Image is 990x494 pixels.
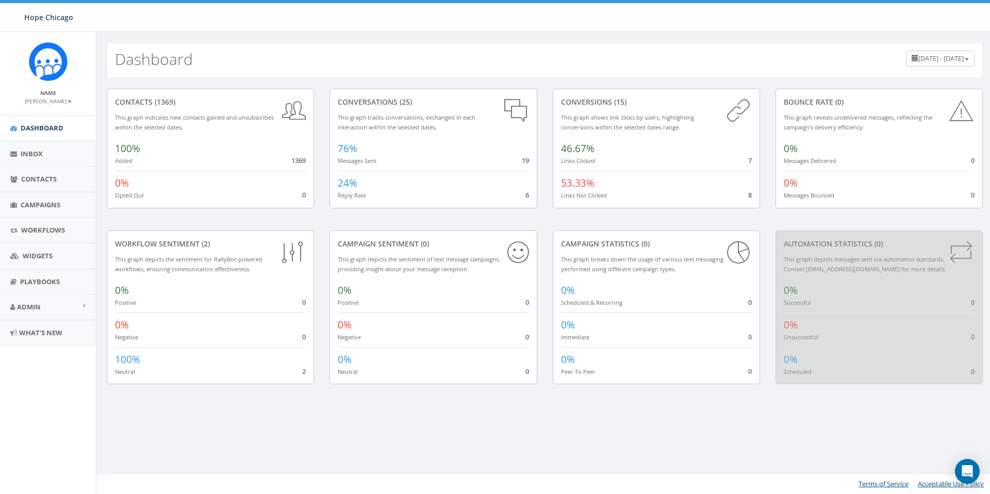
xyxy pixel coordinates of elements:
[971,367,975,376] span: 0
[200,239,210,249] span: (2)
[561,299,622,306] small: Scheduled & Recurring
[872,239,883,249] span: (0)
[115,255,262,273] small: This graph depicts the sentiment for RallyBot-powered workflows, ensuring communication effective...
[338,97,529,107] div: conversations
[561,333,589,341] small: Immediate
[21,174,57,184] span: Contacts
[561,318,575,332] span: 0%
[24,12,73,22] span: Hope Chicago
[115,284,129,297] span: 0%
[21,200,60,209] span: Campaigns
[115,353,140,366] span: 100%
[23,251,53,260] span: Widgets
[25,97,72,105] small: [PERSON_NAME]
[561,113,694,131] small: This graph shows link clicks by users, highlighting conversions within the selected dates range.
[302,332,306,341] span: 0
[115,318,129,332] span: 0%
[833,97,844,107] span: (0)
[784,113,932,131] small: This graph reveals undelivered messages, reflecting the campaign's delivery efficiency.
[302,190,306,200] span: 0
[153,97,175,107] span: (1369)
[561,176,595,190] span: 53.33%
[525,298,529,307] span: 0
[561,255,723,273] small: This graph breaks down the usage of various text messaging performed using different campaign types.
[561,97,752,107] div: conversions
[338,113,475,131] small: This graph tracks conversations, exchanged in each interaction within the selected dates.
[115,239,306,249] div: Workflow Sentiment
[971,298,975,307] span: 0
[561,368,596,375] small: Peer To Peer
[115,113,274,131] small: This graph indicates new contacts gained and unsubscribes within the selected dates.
[115,299,136,306] small: Positive
[291,156,306,165] span: 1369
[25,96,72,105] a: [PERSON_NAME]
[338,255,500,273] small: This graph depicts the sentiment of text message campaigns, providing insight about your message ...
[115,157,133,164] small: Added
[784,157,836,164] small: Messages Delivered
[338,368,358,375] small: Neutral
[21,149,43,158] span: Inbox
[115,176,129,190] span: 0%
[115,333,138,341] small: Negative
[561,239,752,249] div: Campaign Statistics
[419,239,429,249] span: (0)
[522,156,529,165] span: 19
[115,51,193,68] h2: Dashboard
[971,156,975,165] span: 0
[784,368,812,375] small: Scheduled
[338,239,529,249] div: Campaign Sentiment
[971,190,975,200] span: 0
[784,97,975,107] div: Bounce Rate
[525,332,529,341] span: 0
[115,368,135,375] small: Neutral
[784,191,834,199] small: Messages Bounced
[338,318,352,332] span: 0%
[748,298,752,307] span: 0
[398,97,412,107] span: (25)
[338,353,352,366] span: 0%
[302,298,306,307] span: 0
[748,190,752,200] span: 8
[338,333,361,341] small: Negative
[525,190,529,200] span: 6
[20,277,60,286] span: Playbooks
[338,176,357,190] span: 24%
[525,367,529,376] span: 0
[19,328,62,337] span: What's New
[338,284,352,297] span: 0%
[784,353,798,366] span: 0%
[29,42,68,81] img: Rally_Corp_Icon.png
[748,332,752,341] span: 0
[748,156,752,165] span: 7
[748,367,752,376] span: 0
[40,89,56,96] small: Name
[561,191,607,199] small: Links Not Clicked
[302,367,306,376] span: 2
[17,302,41,311] span: Admin
[784,176,798,190] span: 0%
[115,97,306,107] div: contacts
[21,225,65,235] span: Workflows
[115,142,140,155] span: 100%
[784,255,946,273] small: This graph depicts messages sent via automation standards. Contact [EMAIL_ADDRESS][DOMAIN_NAME] f...
[784,142,798,155] span: 0%
[784,299,811,306] small: Successful
[338,157,376,164] small: Messages Sent
[561,157,596,164] small: Links Clicked
[784,284,798,297] span: 0%
[784,239,975,249] div: Automation Statistics
[784,333,818,341] small: Unsuccessful
[918,54,964,63] span: [DATE] - [DATE]
[338,142,357,155] span: 76%
[338,299,359,306] small: Positive
[561,353,575,366] span: 0%
[21,123,63,133] span: Dashboard
[612,97,626,107] span: (15)
[955,459,980,484] div: Open Intercom Messenger
[115,191,144,199] small: Opted Out
[338,191,366,199] small: Reply Rate
[639,239,650,249] span: (0)
[859,479,909,488] a: Terms of Service
[561,284,575,297] span: 0%
[971,332,975,341] span: 0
